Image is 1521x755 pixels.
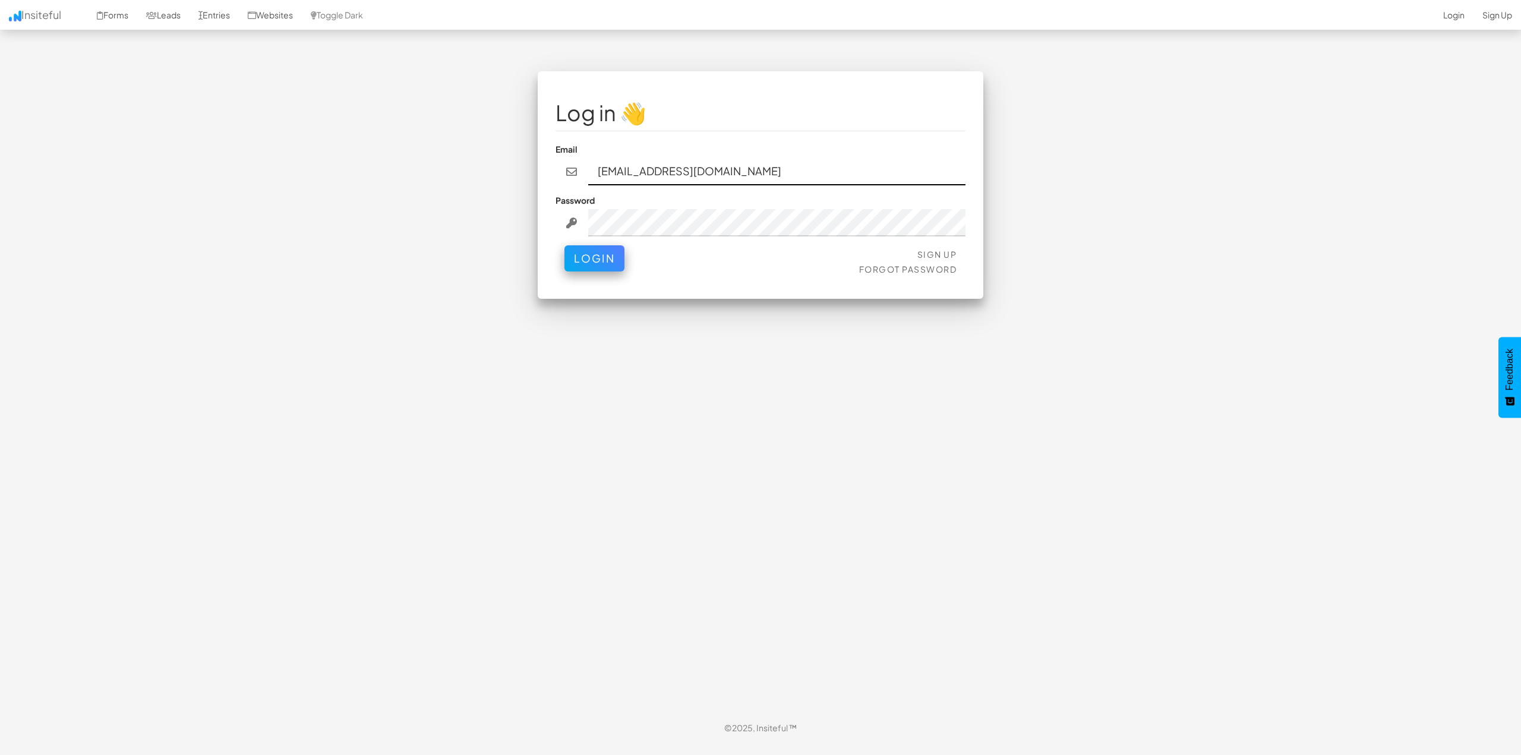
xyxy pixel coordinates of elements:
a: Forgot Password [859,264,957,274]
button: Feedback - Show survey [1498,337,1521,418]
h1: Log in 👋 [556,101,965,125]
label: Email [556,143,578,155]
a: Sign Up [917,249,957,260]
input: john@doe.com [588,158,966,185]
img: icon.png [9,11,21,21]
button: Login [564,245,624,271]
span: Feedback [1504,349,1515,390]
label: Password [556,194,595,206]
